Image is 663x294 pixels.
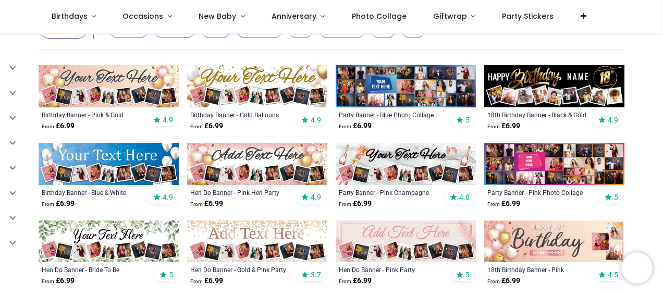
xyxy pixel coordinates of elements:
a: Hen Do Banner - Bride To Be [42,265,149,274]
a: 18th Birthday Banner - Black & Gold [487,111,594,119]
strong: £ 6.99 [190,121,223,131]
span: From [487,124,500,129]
span: Occasions [122,11,163,21]
span: 4.8 [459,192,470,202]
iframe: Brevo live chat [621,252,653,284]
span: From [42,124,54,129]
a: Hen Do Banner - Gold & Pink Party Occasion [190,265,297,274]
img: Personalised Happy Birthday Banner - Pink & Gold Balloons - 9 Photo Upload [39,65,179,107]
strong: £ 6.99 [487,199,520,209]
a: Birthday Banner - Blue & White [42,188,149,197]
strong: £ 6.99 [190,199,223,209]
img: Personalised Hen Do Banner - Bride To Be - 9 Photo Upload [39,220,179,263]
span: From [190,201,203,207]
span: 5 [614,192,618,202]
span: 5 [465,115,470,125]
img: Personalised Happy 18th Birthday Banner - Pink - Custom Name & 3 Photo Upload [484,220,624,263]
strong: £ 6.99 [42,199,75,209]
a: Hen Do Banner - Pink Party [339,265,446,274]
span: Photo Collage [352,11,407,21]
span: 5 [169,270,173,279]
span: From [42,201,54,207]
span: 4.9 [311,115,321,125]
a: Birthday Banner - Pink & Gold Balloons [42,111,149,119]
img: Personalised Party Banner - Pink Photo Collage - Add Text & 30 Photo Upload [484,143,624,185]
img: Hen Do Banner - Pink Party - Custom Text & 9 Photo Upload [336,220,476,263]
a: Party Banner - Pink Champagne [339,188,446,197]
img: Personalised Hen Do Banner - Pink Hen Party - 9 Photo Upload [187,143,327,185]
a: Party Banner - Blue Photo Collage [339,111,446,119]
span: New Baby [199,11,236,21]
span: 4.5 [608,270,618,279]
span: From [487,278,500,284]
a: Birthday Banner - Gold Balloons [190,111,297,119]
span: Birthdays [52,11,88,21]
span: 4.9 [163,192,173,202]
span: Party Stickers [502,11,554,21]
img: Personalised Party Banner - Blue Photo Collage - Custom Text & 30 Photo Upload [336,65,476,107]
strong: £ 6.99 [339,121,372,131]
strong: £ 6.99 [339,199,372,209]
strong: £ 6.99 [339,276,372,286]
span: 3.7 [311,270,321,279]
span: From [339,201,351,207]
a: Party Banner - Pink Photo Collage [487,188,594,197]
img: Personalised Party Banner - Pink Champagne - 9 Photo Upload & Custom Text [336,143,476,185]
span: From [42,278,54,284]
strong: £ 6.99 [487,276,520,286]
span: From [190,124,203,129]
span: From [487,201,500,207]
span: 4.9 [163,115,173,125]
span: From [190,278,203,284]
strong: £ 6.99 [42,276,75,286]
strong: £ 6.99 [42,121,75,131]
a: 18th Birthday Banner - Pink [487,265,594,274]
span: From [339,278,351,284]
img: Personalised Hen Do Banner - Gold & Pink Party Occasion - 9 Photo Upload [187,220,327,263]
strong: £ 6.99 [487,121,520,131]
a: Hen Do Banner - Pink Hen Party [190,188,297,197]
span: Anniversary [272,11,316,21]
span: From [339,124,351,129]
strong: £ 6.99 [190,276,223,286]
img: Personalised Happy Birthday Banner - Blue & White - 9 Photo Upload [39,143,179,185]
span: Giftwrap [433,11,467,21]
span: 4.9 [608,115,618,125]
span: 5 [465,270,470,279]
img: Personalised Happy 18th Birthday Banner - Black & Gold - Custom Name & 9 Photo Upload [484,65,624,107]
img: Personalised Happy Birthday Banner - Gold Balloons - 9 Photo Upload [187,65,327,107]
span: 4.9 [311,192,321,202]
